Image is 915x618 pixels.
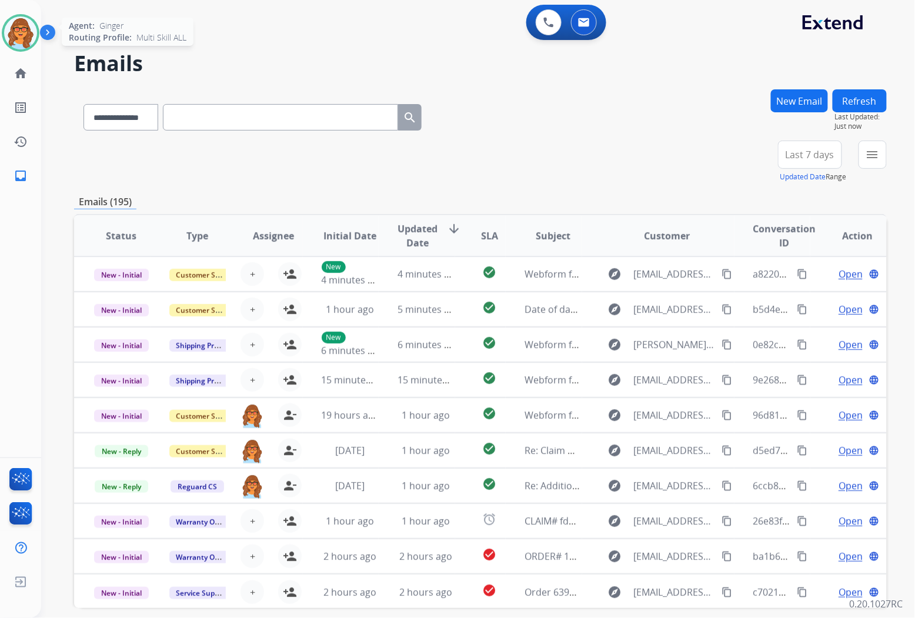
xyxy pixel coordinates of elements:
[797,480,808,491] mat-icon: content_copy
[839,302,863,316] span: Open
[608,443,622,457] mat-icon: explore
[722,480,732,491] mat-icon: content_copy
[634,373,715,387] span: [EMAIL_ADDRESS][DOMAIN_NAME]
[447,222,461,236] mat-icon: arrow_downward
[169,304,246,316] span: Customer Support
[74,195,136,209] p: Emails (195)
[323,229,376,243] span: Initial Date
[869,445,880,456] mat-icon: language
[283,302,297,316] mat-icon: person_add
[169,269,246,281] span: Customer Support
[283,585,297,599] mat-icon: person_add
[322,261,346,273] p: New
[169,375,250,387] span: Shipping Protection
[402,479,450,492] span: 1 hour ago
[106,229,136,243] span: Status
[634,443,715,457] span: [EMAIL_ADDRESS][DOMAIN_NAME]
[323,586,376,599] span: 2 hours ago
[482,371,496,385] mat-icon: check_circle
[241,262,264,286] button: +
[250,267,255,281] span: +
[241,333,264,356] button: +
[850,597,903,611] p: 0.20.1027RC
[525,444,599,457] span: Re: Claim Denied
[869,516,880,526] mat-icon: language
[608,373,622,387] mat-icon: explore
[839,549,863,563] span: Open
[525,373,791,386] span: Webform from [EMAIL_ADDRESS][DOMAIN_NAME] on [DATE]
[241,544,264,568] button: +
[780,172,826,182] button: Updated Date
[835,122,887,131] span: Just now
[94,269,149,281] span: New - Initial
[482,547,496,562] mat-icon: check_circle
[241,580,264,604] button: +
[634,479,715,493] span: [EMAIL_ADDRESS][DOMAIN_NAME]
[94,339,149,352] span: New - Initial
[869,551,880,562] mat-icon: language
[869,587,880,597] mat-icon: language
[525,550,606,563] span: ORDER# 19100737
[525,338,864,351] span: Webform from [PERSON_NAME][EMAIL_ADDRESS][DOMAIN_NAME] on [DATE]
[797,375,808,385] mat-icon: content_copy
[722,375,732,385] mat-icon: content_copy
[780,172,847,182] span: Range
[525,586,734,599] span: Order 63947ab5-93fd-436a-ba8b-6bb09a6afd34
[608,338,622,352] mat-icon: explore
[866,148,880,162] mat-icon: menu
[833,89,887,112] button: Refresh
[283,373,297,387] mat-icon: person_add
[722,410,732,420] mat-icon: content_copy
[250,373,255,387] span: +
[525,303,595,316] span: Date of damage
[250,514,255,528] span: +
[839,267,863,281] span: Open
[4,16,37,49] img: avatar
[608,479,622,493] mat-icon: explore
[839,479,863,493] span: Open
[608,585,622,599] mat-icon: explore
[869,339,880,350] mat-icon: language
[482,265,496,279] mat-icon: check_circle
[839,338,863,352] span: Open
[283,443,297,457] mat-icon: person_remove
[322,409,380,422] span: 19 hours ago
[722,304,732,315] mat-icon: content_copy
[241,368,264,392] button: +
[241,509,264,533] button: +
[241,474,264,499] img: agent-avatar
[634,267,715,281] span: [EMAIL_ADDRESS][DOMAIN_NAME]
[402,444,450,457] span: 1 hour ago
[399,586,452,599] span: 2 hours ago
[14,169,28,183] mat-icon: inbox
[525,515,828,527] span: CLAIM# fd4a74b0-4987-4c52-a572-5bc16c b79467, ORDER# 19113226
[398,373,466,386] span: 15 minutes ago
[169,410,246,422] span: Customer Support
[536,229,570,243] span: Subject
[797,587,808,597] mat-icon: content_copy
[403,111,417,125] mat-icon: search
[634,408,715,422] span: [EMAIL_ADDRESS][DOMAIN_NAME]
[398,338,460,351] span: 6 minutes ago
[839,373,863,387] span: Open
[482,336,496,350] mat-icon: check_circle
[634,302,715,316] span: [EMAIL_ADDRESS][DOMAIN_NAME]
[398,268,460,280] span: 4 minutes ago
[608,408,622,422] mat-icon: explore
[326,515,374,527] span: 1 hour ago
[869,410,880,420] mat-icon: language
[186,229,208,243] span: Type
[797,551,808,562] mat-icon: content_copy
[786,152,834,157] span: Last 7 days
[722,587,732,597] mat-icon: content_copy
[797,445,808,456] mat-icon: content_copy
[608,549,622,563] mat-icon: explore
[322,373,390,386] span: 15 minutes ago
[482,512,496,526] mat-icon: alarm
[335,444,365,457] span: [DATE]
[326,303,374,316] span: 1 hour ago
[482,583,496,597] mat-icon: check_circle
[169,339,250,352] span: Shipping Protection
[94,375,149,387] span: New - Initial
[722,445,732,456] mat-icon: content_copy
